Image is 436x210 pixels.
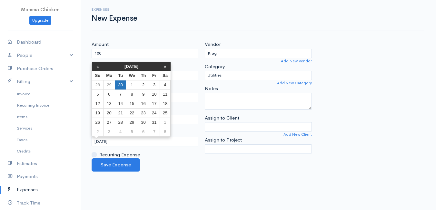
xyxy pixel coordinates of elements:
td: 7 [149,127,160,136]
h1: New Expense [92,14,137,22]
th: [DATE] [103,62,160,71]
td: 25 [160,108,171,118]
td: 12 [92,99,104,108]
td: 13 [103,99,115,108]
td: 8 [160,127,171,136]
label: Assign to Client [205,114,239,122]
td: 7 [115,89,126,99]
th: « [92,62,104,71]
label: Notes [205,85,218,92]
td: 20 [103,108,115,118]
td: 24 [149,108,160,118]
td: 28 [115,118,126,127]
a: Add New Vendor [281,58,312,64]
td: 15 [126,99,138,108]
td: 10 [149,89,160,99]
td: 30 [115,80,126,89]
td: 3 [149,80,160,89]
td: 4 [160,80,171,89]
td: 2 [138,80,149,89]
a: Upgrade [29,16,51,25]
td: 2 [92,127,104,136]
td: 9 [138,89,149,99]
td: 6 [138,127,149,136]
td: 30 [138,118,149,127]
td: 22 [126,108,138,118]
td: 18 [160,99,171,108]
td: 1 [126,80,138,89]
td: 11 [160,89,171,99]
th: Su [92,71,104,80]
td: 1 [160,118,171,127]
td: 27 [103,118,115,127]
label: Recurring Expense [99,151,140,159]
label: Assign to Project [205,136,242,144]
a: Add New Category [277,80,312,86]
th: Sa [160,71,171,80]
td: 3 [103,127,115,136]
td: 14 [115,99,126,108]
td: 5 [126,127,138,136]
th: Mo [103,71,115,80]
th: » [160,62,171,71]
th: We [126,71,138,80]
td: 28 [92,80,104,89]
td: 23 [138,108,149,118]
td: 17 [149,99,160,108]
h6: Expenses [92,8,137,11]
span: Mamma Chicken [21,6,60,13]
td: 26 [92,118,104,127]
th: Fr [149,71,160,80]
td: 16 [138,99,149,108]
td: 4 [115,127,126,136]
th: Th [138,71,149,80]
td: 6 [103,89,115,99]
td: 29 [126,118,138,127]
td: 31 [149,118,160,127]
label: Category [205,63,225,70]
td: 5 [92,89,104,99]
th: Tu [115,71,126,80]
td: 8 [126,89,138,99]
td: 19 [92,108,104,118]
label: Amount [92,41,109,48]
button: Save Expense [92,158,140,172]
label: Vendor [205,41,221,48]
td: 29 [103,80,115,89]
td: 21 [115,108,126,118]
a: Add New Client [283,131,312,137]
